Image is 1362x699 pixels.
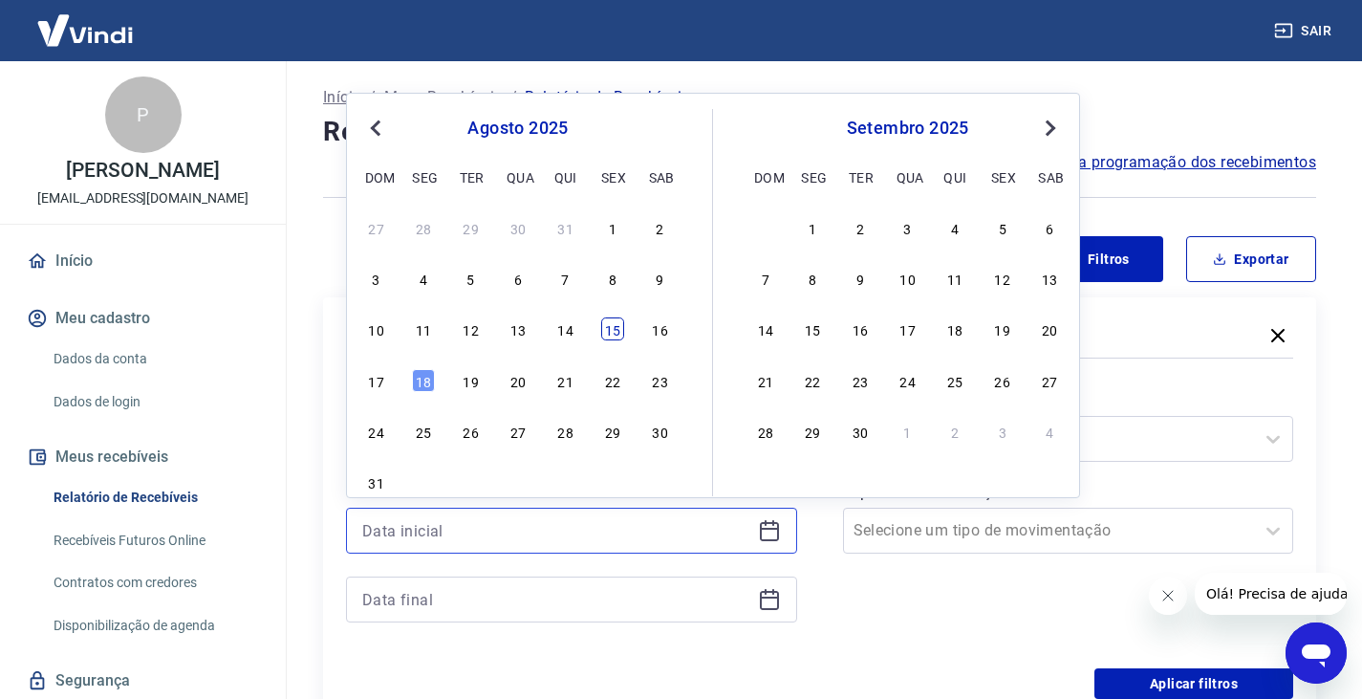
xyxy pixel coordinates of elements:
[23,297,263,339] button: Meu cadastro
[105,76,182,153] div: P
[507,317,530,340] div: Choose quarta-feira, 13 de agosto de 2025
[801,267,824,290] div: Choose segunda-feira, 8 de setembro de 2025
[1270,13,1339,49] button: Sair
[849,369,872,392] div: Choose terça-feira, 23 de setembro de 2025
[801,369,824,392] div: Choose segunda-feira, 22 de setembro de 2025
[991,369,1014,392] div: Choose sexta-feira, 26 de setembro de 2025
[323,86,361,109] a: Início
[801,420,824,443] div: Choose segunda-feira, 29 de setembro de 2025
[365,267,388,290] div: Choose domingo, 3 de agosto de 2025
[362,585,750,614] input: Data final
[649,165,672,188] div: sab
[507,165,530,188] div: qua
[507,369,530,392] div: Choose quarta-feira, 20 de agosto de 2025
[849,317,872,340] div: Choose terça-feira, 16 de setembro de 2025
[525,86,689,109] p: Relatório de Recebíveis
[921,151,1316,174] a: Saiba como funciona a programação dos recebimentos
[1039,117,1062,140] button: Next Month
[365,165,388,188] div: dom
[943,317,966,340] div: Choose quinta-feira, 18 de setembro de 2025
[849,165,872,188] div: ter
[460,369,483,392] div: Choose terça-feira, 19 de agosto de 2025
[507,267,530,290] div: Choose quarta-feira, 6 de agosto de 2025
[362,117,674,140] div: agosto 2025
[365,420,388,443] div: Choose domingo, 24 de agosto de 2025
[943,165,966,188] div: qui
[801,165,824,188] div: seg
[46,382,263,422] a: Dados de login
[991,317,1014,340] div: Choose sexta-feira, 19 de setembro de 2025
[991,420,1014,443] div: Choose sexta-feira, 3 de outubro de 2025
[754,420,777,443] div: Choose domingo, 28 de setembro de 2025
[1195,573,1347,615] iframe: Mensagem da empresa
[554,470,577,493] div: Choose quinta-feira, 4 de setembro de 2025
[554,317,577,340] div: Choose quinta-feira, 14 de agosto de 2025
[23,240,263,282] a: Início
[897,369,919,392] div: Choose quarta-feira, 24 de setembro de 2025
[601,267,624,290] div: Choose sexta-feira, 8 de agosto de 2025
[412,317,435,340] div: Choose segunda-feira, 11 de agosto de 2025
[365,216,388,239] div: Choose domingo, 27 de julho de 2025
[601,216,624,239] div: Choose sexta-feira, 1 de agosto de 2025
[1038,267,1061,290] div: Choose sábado, 13 de setembro de 2025
[754,267,777,290] div: Choose domingo, 7 de setembro de 2025
[897,216,919,239] div: Choose quarta-feira, 3 de setembro de 2025
[897,165,919,188] div: qua
[801,317,824,340] div: Choose segunda-feira, 15 de setembro de 2025
[897,267,919,290] div: Choose quarta-feira, 10 de setembro de 2025
[554,369,577,392] div: Choose quinta-feira, 21 de agosto de 2025
[365,369,388,392] div: Choose domingo, 17 de agosto de 2025
[507,420,530,443] div: Choose quarta-feira, 27 de agosto de 2025
[1038,369,1061,392] div: Choose sábado, 27 de setembro de 2025
[649,317,672,340] div: Choose sábado, 16 de agosto de 2025
[46,563,263,602] a: Contratos com credores
[365,317,388,340] div: Choose domingo, 10 de agosto de 2025
[754,216,777,239] div: Choose domingo, 31 de agosto de 2025
[849,420,872,443] div: Choose terça-feira, 30 de setembro de 2025
[554,165,577,188] div: qui
[943,369,966,392] div: Choose quinta-feira, 25 de setembro de 2025
[412,267,435,290] div: Choose segunda-feira, 4 de agosto de 2025
[751,213,1064,445] div: month 2025-09
[754,165,777,188] div: dom
[601,470,624,493] div: Choose sexta-feira, 5 de setembro de 2025
[943,420,966,443] div: Choose quinta-feira, 2 de outubro de 2025
[362,213,674,496] div: month 2025-08
[510,86,517,109] p: /
[991,216,1014,239] div: Choose sexta-feira, 5 de setembro de 2025
[460,470,483,493] div: Choose terça-feira, 2 de setembro de 2025
[507,470,530,493] div: Choose quarta-feira, 3 de setembro de 2025
[649,470,672,493] div: Choose sábado, 6 de setembro de 2025
[369,86,376,109] p: /
[1286,623,1347,684] iframe: Botão para abrir a janela de mensagens
[601,317,624,340] div: Choose sexta-feira, 15 de agosto de 2025
[897,317,919,340] div: Choose quarta-feira, 17 de setembro de 2025
[554,216,577,239] div: Choose quinta-feira, 31 de julho de 2025
[754,317,777,340] div: Choose domingo, 14 de setembro de 2025
[649,216,672,239] div: Choose sábado, 2 de agosto de 2025
[991,165,1014,188] div: sex
[754,369,777,392] div: Choose domingo, 21 de setembro de 2025
[365,470,388,493] div: Choose domingo, 31 de agosto de 2025
[384,86,503,109] a: Meus Recebíveis
[23,436,263,478] button: Meus recebíveis
[460,317,483,340] div: Choose terça-feira, 12 de agosto de 2025
[649,267,672,290] div: Choose sábado, 9 de agosto de 2025
[801,216,824,239] div: Choose segunda-feira, 1 de setembro de 2025
[46,478,263,517] a: Relatório de Recebíveis
[23,1,147,59] img: Vindi
[412,369,435,392] div: Choose segunda-feira, 18 de agosto de 2025
[46,606,263,645] a: Disponibilização de agenda
[649,369,672,392] div: Choose sábado, 23 de agosto de 2025
[46,521,263,560] a: Recebíveis Futuros Online
[943,216,966,239] div: Choose quinta-feira, 4 de setembro de 2025
[362,516,750,545] input: Data inicial
[897,420,919,443] div: Choose quarta-feira, 1 de outubro de 2025
[1033,236,1163,282] button: Filtros
[991,267,1014,290] div: Choose sexta-feira, 12 de setembro de 2025
[649,420,672,443] div: Choose sábado, 30 de agosto de 2025
[1186,236,1316,282] button: Exportar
